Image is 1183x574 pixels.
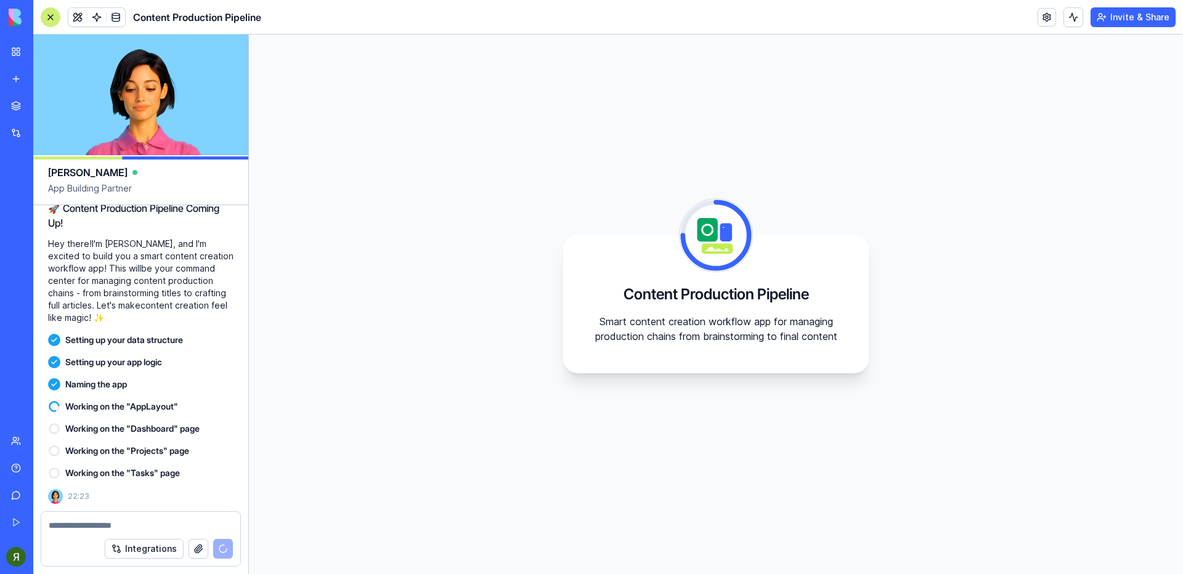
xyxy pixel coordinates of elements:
ya-tr-span: Hey there! [48,238,92,249]
ya-tr-span: Integrations [125,543,177,555]
img: Ella_00000_wcx2te.png [48,489,63,504]
ya-tr-span: I'm [PERSON_NAME], and I'm excited to build you a smart content creation workflow app! This will [48,238,234,273]
span: Content Production Pipeline [133,10,261,25]
p: Smart content creation workflow app for managing production chains from brainstorming to final co... [593,314,839,344]
ya-tr-span: App Building Partner [48,183,132,193]
ya-tr-span: Setting up your data structure [65,334,183,345]
span: Working on the "Tasks" page [65,467,180,479]
button: Invite & Share [1091,7,1176,27]
button: Integrations [105,539,184,559]
span: Working on the "Dashboard" page [65,422,200,435]
span: Working on the "AppLayout" [65,400,178,413]
span: Working on the "Projects" page [65,445,189,457]
img: logo [9,9,85,26]
h3: Content Production Pipeline [624,285,809,304]
ya-tr-span: Invite & Share [1110,11,1169,23]
span: Naming the app [65,378,127,390]
span: 22:23 [68,491,89,501]
span: Setting up your app logic [65,356,162,368]
img: ACg8ocI4FxgCRdP9vwD3GFvHWcwz5GiP8Jjz6JDhwmJ-bMbPT_zKBw=s96-c [6,547,26,567]
ya-tr-span: [PERSON_NAME] [48,166,128,179]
